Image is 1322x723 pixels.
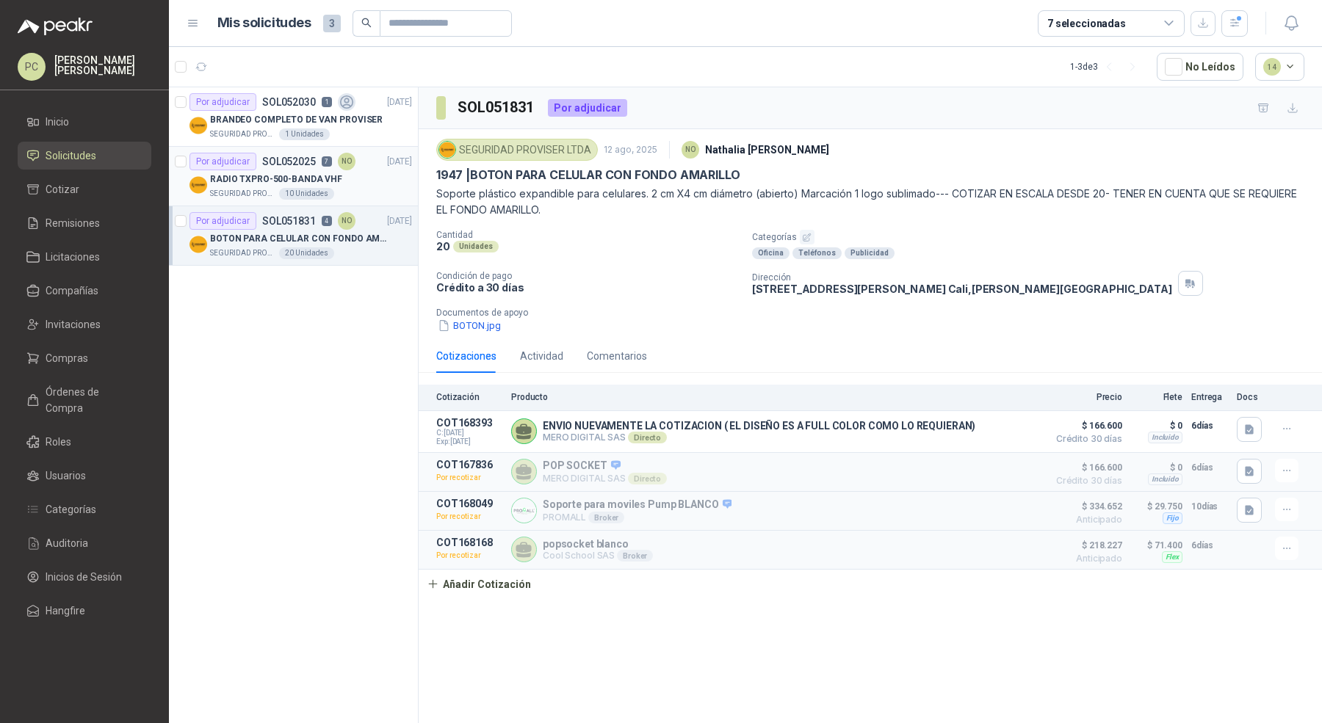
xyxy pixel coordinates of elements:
[436,186,1304,218] p: Soporte plástico expandible para celulares. 2 cm X4 cm diámetro (abierto) Marcación 1 logo sublim...
[1191,417,1228,435] p: 6 días
[439,142,455,158] img: Company Logo
[18,243,151,271] a: Licitaciones
[189,176,207,194] img: Company Logo
[46,249,100,265] span: Licitaciones
[18,378,151,422] a: Órdenes de Compra
[262,156,316,167] p: SOL052025
[1049,515,1122,524] span: Anticipado
[338,153,355,170] div: NO
[1131,498,1182,515] p: $ 29.750
[169,206,418,266] a: Por adjudicarSOL0518314NO[DATE] Company LogoBOTON PARA CELULAR CON FONDO AMARILLOSEGURIDAD PROVIS...
[436,437,502,446] span: Exp: [DATE]
[436,417,502,429] p: COT168393
[18,428,151,456] a: Roles
[543,459,667,473] p: POP SOCKET
[1191,459,1228,476] p: 6 días
[436,429,502,437] span: C: [DATE]
[792,247,842,259] div: Teléfonos
[548,99,627,117] div: Por adjudicar
[436,498,502,509] p: COT168049
[387,214,412,228] p: [DATE]
[387,155,412,169] p: [DATE]
[511,392,1040,402] p: Producto
[1049,417,1122,435] span: $ 166.600
[682,141,699,159] div: NO
[543,473,667,484] p: MERO DIGITAL SAS
[210,172,342,186] p: RADIO TXPRO-500-BANDA VHF
[436,271,740,281] p: Condición de pago
[1191,537,1228,554] p: 6 días
[210,128,276,140] p: SEGURIDAD PROVISER LTDA
[210,247,276,259] p: SEGURIDAD PROVISER LTDA
[46,148,96,164] span: Solicitudes
[46,181,79,197] span: Cotizar
[46,501,96,517] span: Categorías
[419,570,539,599] button: Añadir Cotización
[1163,512,1182,524] div: Fijo
[520,348,563,364] div: Actividad
[18,18,93,35] img: Logo peakr
[588,512,624,523] div: Broker
[436,548,502,563] p: Por recotizar
[46,114,69,130] span: Inicio
[169,87,418,147] a: Por adjudicarSOL0520301[DATE] Company LogoBRANDEO COMPLETO DE VAN PROVISERSEGURIDAD PROVISER LTDA...
[512,498,536,523] img: Company Logo
[54,55,151,76] p: [PERSON_NAME] [PERSON_NAME]
[217,12,311,34] h1: Mis solicitudes
[1049,476,1122,485] span: Crédito 30 días
[436,348,496,364] div: Cotizaciones
[436,318,502,333] button: BOTON.jpg
[436,509,502,524] p: Por recotizar
[322,97,332,107] p: 1
[436,139,598,161] div: SEGURIDAD PROVISER LTDA
[1237,392,1266,402] p: Docs
[436,459,502,471] p: COT167836
[18,495,151,523] a: Categorías
[604,143,657,157] p: 12 ago, 2025
[387,95,412,109] p: [DATE]
[18,277,151,305] a: Compañías
[323,15,341,32] span: 3
[1049,554,1122,563] span: Anticipado
[18,142,151,170] a: Solicitudes
[18,462,151,490] a: Usuarios
[18,529,151,557] a: Auditoria
[1049,498,1122,515] span: $ 334.652
[453,241,499,252] div: Unidades
[46,384,137,416] span: Órdenes de Compra
[18,563,151,591] a: Inicios de Sesión
[1049,537,1122,554] span: $ 218.227
[46,569,122,585] span: Inicios de Sesión
[436,471,502,485] p: Por recotizar
[46,350,88,366] span: Compras
[752,283,1172,295] p: [STREET_ADDRESS][PERSON_NAME] Cali , [PERSON_NAME][GEOGRAPHIC_DATA]
[436,167,740,183] p: 1947 | BOTON PARA CELULAR CON FONDO AMARILLO
[1191,392,1228,402] p: Entrega
[361,18,372,28] span: search
[1148,432,1182,443] div: Incluido
[18,53,46,81] div: PC
[436,392,502,402] p: Cotización
[543,538,653,550] p: popsocket blanco
[543,498,732,512] p: Soporte para moviles Pump BLANCO
[1162,551,1182,563] div: Flex
[189,117,207,134] img: Company Logo
[338,212,355,230] div: NO
[46,434,71,450] span: Roles
[1047,15,1126,32] div: 7 seleccionadas
[18,175,151,203] a: Cotizar
[628,432,667,443] div: Directo
[18,310,151,338] a: Invitaciones
[279,247,334,259] div: 20 Unidades
[1049,459,1122,476] span: $ 166.600
[189,236,207,253] img: Company Logo
[1131,392,1182,402] p: Flete
[1131,417,1182,435] p: $ 0
[1131,459,1182,476] p: $ 0
[18,108,151,136] a: Inicio
[436,537,502,548] p: COT168168
[543,420,975,432] p: ENVIO NUEVAMENTE LA COTIZACION ( EL DISEÑO ES A FULL COLOR COMO LO REQUIERAN)
[617,550,653,562] div: Broker
[587,348,647,364] div: Comentarios
[1191,498,1228,515] p: 10 días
